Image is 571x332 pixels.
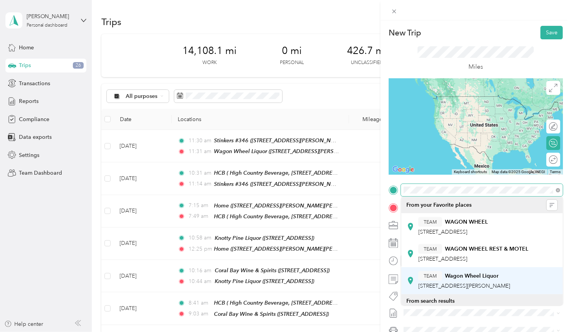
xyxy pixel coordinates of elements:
[407,298,455,304] span: From search results
[492,170,545,174] span: Map data ©2025 Google, INEGI
[389,27,421,38] p: New Trip
[454,169,487,175] button: Keyboard shortcuts
[391,165,416,175] a: Open this area in Google Maps (opens a new window)
[418,244,442,254] button: TEAM
[550,170,561,174] a: Terms (opens in new tab)
[391,165,416,175] img: Google
[418,271,442,281] button: TEAM
[528,289,571,332] iframe: Everlance-gr Chat Button Frame
[418,229,467,235] span: [STREET_ADDRESS]
[468,62,483,72] p: Miles
[418,256,467,262] span: [STREET_ADDRESS]
[445,273,499,280] strong: Wagon Wheel Liquor
[424,246,437,253] span: TEAM
[541,26,563,39] button: Save
[424,219,437,226] span: TEAM
[445,246,528,253] strong: WAGON WHEEL REST & MOTEL
[418,217,442,227] button: TEAM
[418,283,510,289] span: [STREET_ADDRESS][PERSON_NAME]
[407,202,472,209] span: From your Favorite places
[424,273,437,280] span: TEAM
[445,219,488,226] strong: WAGON WHEEL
